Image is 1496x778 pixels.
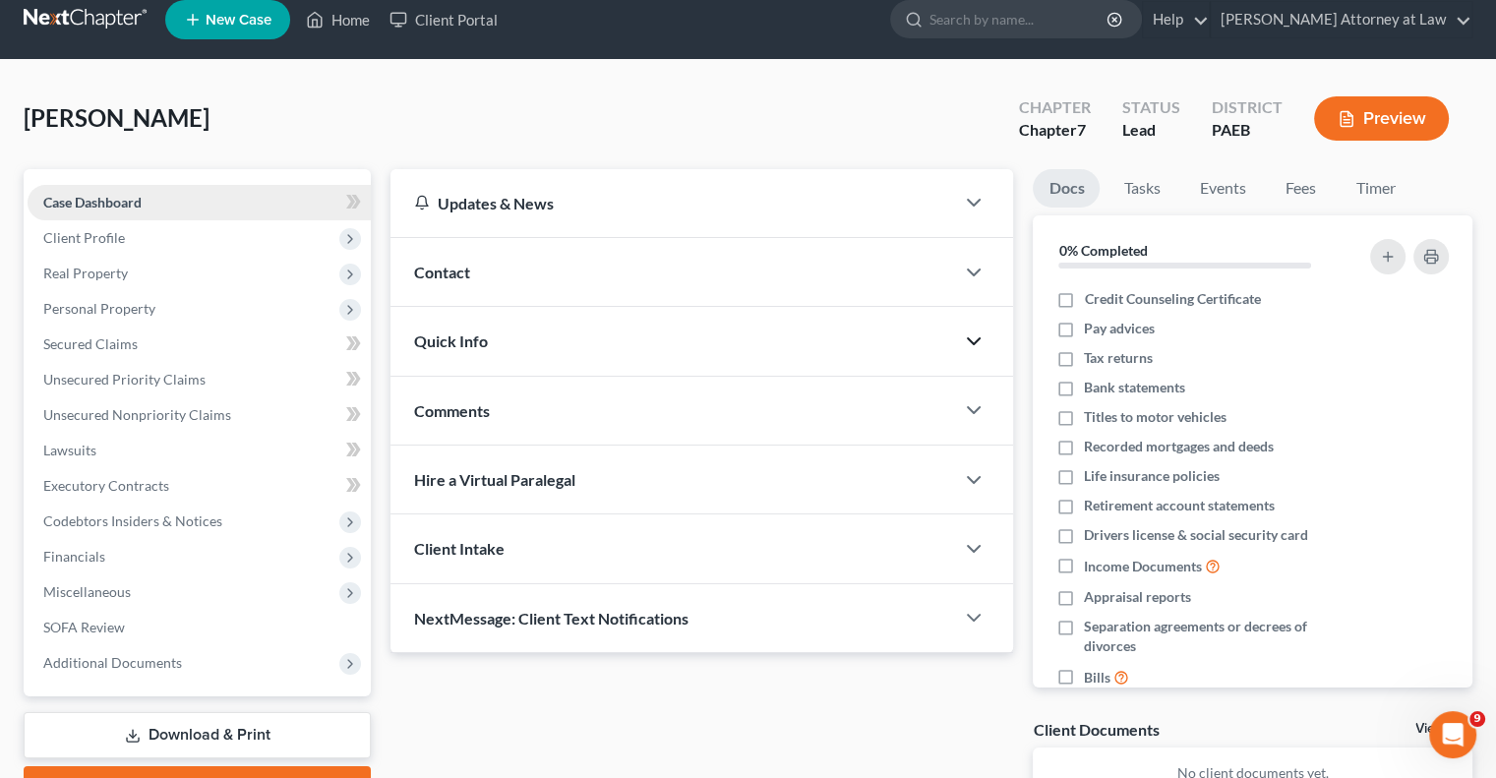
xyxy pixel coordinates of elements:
[1058,242,1147,259] strong: 0% Completed
[43,442,96,458] span: Lawsuits
[43,406,231,423] span: Unsecured Nonpriority Claims
[28,397,371,433] a: Unsecured Nonpriority Claims
[206,13,271,28] span: New Case
[1019,96,1091,119] div: Chapter
[1084,617,1346,656] span: Separation agreements or decrees of divorces
[31,361,307,399] div: In the meantime, these articles might help:
[1314,96,1449,141] button: Preview
[1084,557,1202,576] span: Income Documents
[1469,711,1485,727] span: 9
[1084,319,1155,338] span: Pay advices
[1143,2,1209,37] a: Help
[28,185,371,220] a: Case Dashboard
[28,610,371,645] a: SOFA Review
[414,193,930,213] div: Updates & News
[43,619,125,635] span: SOFA Review
[1084,668,1110,688] span: Bills
[28,433,371,468] a: Lawsuits
[296,2,380,37] a: Home
[1084,496,1275,515] span: Retirement account statements
[81,505,300,520] strong: Filing Additional Documents
[1211,2,1471,37] a: [PERSON_NAME] Attorney at Law
[308,8,345,45] button: Home
[16,349,378,413] div: Operator says…
[1084,348,1153,368] span: Tax returns
[1084,407,1227,427] span: Titles to motor vehicles
[87,61,362,138] div: Can someone please call me regarding [PERSON_NAME]. My number is [PHONE_NUMBER]. Thanks, [PERSON_...
[95,25,245,44] p: The team can also help
[1084,587,1191,607] span: Appraisal reports
[1212,119,1283,142] div: PAEB
[1084,466,1220,486] span: Life insurance policies
[16,49,378,165] div: user says…
[16,332,378,333] div: New messages divider
[1107,169,1175,208] a: Tasks
[16,165,378,317] div: Operator says…
[1019,119,1091,142] div: Chapter
[95,10,165,25] h1: Operator
[56,11,88,42] img: Profile image for Operator
[414,331,488,350] span: Quick Info
[1033,719,1159,740] div: Client Documents
[43,548,105,565] span: Financials
[48,284,141,300] b: A few hours
[43,371,206,388] span: Unsecured Priority Claims
[24,103,209,132] span: [PERSON_NAME]
[16,165,323,315] div: You’ll get replies here and in your email:✉️[EMAIL_ADDRESS][DOMAIN_NAME]Our usual reply time🕒A fe...
[1415,722,1465,736] a: View All
[414,470,575,489] span: Hire a Virtual Paralegal
[43,194,142,210] span: Case Dashboard
[414,609,688,628] span: NextMessage: Client Text Notifications
[414,539,505,558] span: Client Intake
[81,557,312,593] strong: Form 121 Statement of Social Security
[1084,437,1274,456] span: Recorded mortgages and deeds
[1212,96,1283,119] div: District
[43,335,138,352] span: Secured Claims
[380,2,508,37] a: Client Portal
[1077,120,1086,139] span: 7
[1084,289,1260,309] span: Credit Counseling Certificate
[28,327,371,362] a: Secured Claims
[1183,169,1261,208] a: Events
[62,628,78,643] button: Gif picker
[28,362,371,397] a: Unsecured Priority Claims
[1269,169,1332,208] a: Fees
[345,8,381,43] div: Close
[43,512,222,529] span: Codebtors Insiders & Notices
[43,229,125,246] span: Client Profile
[31,217,188,253] b: [EMAIL_ADDRESS][DOMAIN_NAME]
[30,628,46,643] button: Emoji picker
[414,263,470,281] span: Contact
[1084,525,1308,545] span: Drivers license & social security card
[1340,169,1410,208] a: Timer
[61,539,377,612] div: Form 121 Statement of Social Security
[337,620,369,651] button: Send a message…
[61,414,377,487] div: Filing a Case with ECF through NextChapter
[929,1,1109,37] input: Search by name...
[43,583,131,600] span: Miscellaneous
[1122,119,1180,142] div: Lead
[43,477,169,494] span: Executory Contracts
[414,401,490,420] span: Comments
[16,413,378,685] div: Operator says…
[31,177,307,254] div: You’ll get replies here and in your email: ✉️
[17,586,377,620] textarea: Message…
[31,265,307,303] div: Our usual reply time 🕒
[71,49,378,150] div: Can someone please call me regarding [PERSON_NAME]. My number is [PHONE_NUMBER]. Thanks, [PERSON_...
[43,265,128,281] span: Real Property
[43,300,155,317] span: Personal Property
[81,432,319,468] strong: Filing a Case with ECF through NextChapter
[1122,96,1180,119] div: Status
[1429,711,1476,758] iframe: Intercom live chat
[16,349,323,411] div: In the meantime, these articles might help:
[13,8,50,45] button: go back
[43,654,182,671] span: Additional Documents
[61,487,377,539] div: Filing Additional Documents
[93,628,109,643] button: Upload attachment
[28,468,371,504] a: Executory Contracts
[1033,169,1100,208] a: Docs
[1084,378,1185,397] span: Bank statements
[24,712,371,758] a: Download & Print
